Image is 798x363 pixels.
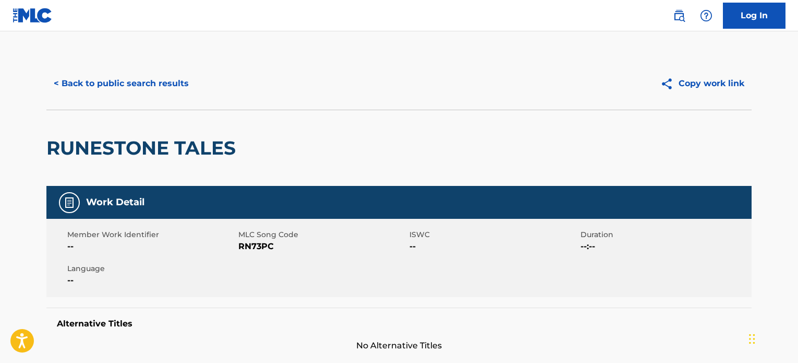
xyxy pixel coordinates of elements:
span: Member Work Identifier [67,229,236,240]
iframe: Chat Widget [746,313,798,363]
span: -- [409,240,578,253]
img: search [673,9,685,22]
span: No Alternative Titles [46,339,752,352]
span: RN73PC [238,240,407,253]
span: -- [67,240,236,253]
span: MLC Song Code [238,229,407,240]
img: MLC Logo [13,8,53,23]
img: Work Detail [63,196,76,209]
button: < Back to public search results [46,71,196,97]
div: Help [696,5,717,26]
h5: Work Detail [86,196,144,208]
a: Public Search [669,5,690,26]
img: Copy work link [660,77,679,90]
h2: RUNESTONE TALES [46,136,241,160]
span: -- [67,274,236,287]
span: Language [67,263,236,274]
h5: Alternative Titles [57,319,741,329]
span: ISWC [409,229,578,240]
a: Log In [723,3,785,29]
img: help [700,9,712,22]
button: Copy work link [653,71,752,97]
span: --:-- [581,240,749,253]
div: Drag [749,323,755,355]
span: Duration [581,229,749,240]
